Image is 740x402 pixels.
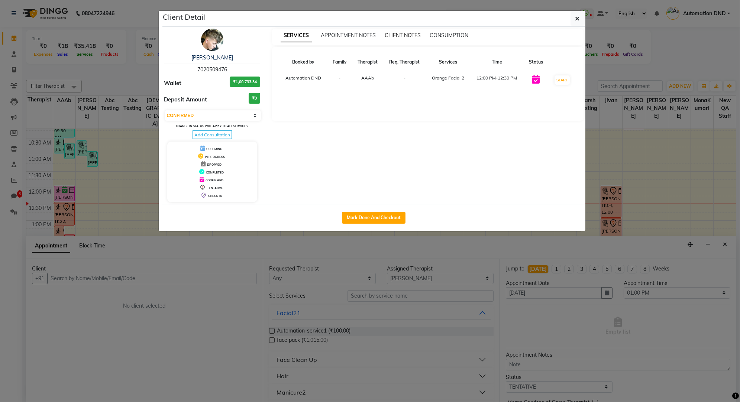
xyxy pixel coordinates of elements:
[383,70,426,90] td: -
[163,12,206,23] h5: Client Detail
[193,130,232,139] span: Add Consultation
[208,194,222,198] span: CHECK-IN
[385,32,421,39] span: CLIENT NOTES
[327,70,352,90] td: -
[164,79,182,88] span: Wallet
[470,54,523,70] th: Time
[206,171,224,174] span: COMPLETED
[555,75,570,85] button: START
[197,66,227,73] span: 7020509476
[207,186,223,190] span: TENTATIVE
[430,75,466,81] div: Orange Facial 2
[426,54,470,70] th: Services
[206,178,223,182] span: CONFIRMED
[207,163,222,166] span: DROPPED
[205,155,225,159] span: IN PROGRESS
[164,95,207,104] span: Deposit Amount
[470,70,523,90] td: 12:00 PM-12:30 PM
[279,70,327,90] td: Automation DND
[523,54,548,70] th: Status
[361,75,374,81] span: AAAb
[430,32,468,39] span: CONSUMPTION
[383,54,426,70] th: Req. Therapist
[352,54,383,70] th: Therapist
[279,54,327,70] th: Booked by
[281,29,312,42] span: SERVICES
[206,147,222,151] span: UPCOMING
[327,54,352,70] th: Family
[230,77,260,87] h3: ₹1,00,733.34
[176,124,248,128] small: Change in status will apply to all services.
[201,29,223,51] img: avatar
[321,32,376,39] span: APPOINTMENT NOTES
[191,54,233,61] a: [PERSON_NAME]
[342,212,405,224] button: Mark Done And Checkout
[249,93,260,104] h3: ₹0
